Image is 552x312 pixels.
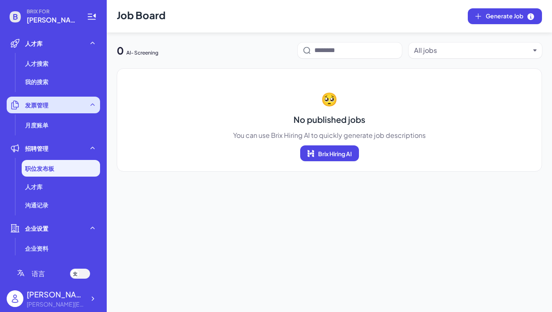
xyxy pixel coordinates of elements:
span: Brix Hiring AI [318,150,352,157]
div: carol@joinbrix.com [27,300,85,309]
span: 发票管理 [25,101,48,109]
span: carol@joinbrix.com [27,15,77,25]
span: 人才库 [25,182,43,191]
button: Brix Hiring AI [300,145,359,161]
span: 月度账单 [25,121,48,129]
span: 企业资料 [25,244,48,252]
span: AI- Screening [126,50,158,56]
span: You can use Brix Hiring AI to quickly generate job descriptions [233,130,426,140]
span: 我的搜索 [25,77,48,86]
span: 职位发布板 [25,164,54,172]
span: 🥺 [321,89,338,109]
span: 人才搜索 [25,59,48,67]
span: 语言 [32,269,45,279]
span: No published jobs [294,114,365,125]
button: Generate Job [468,8,542,24]
div: Shuwei Yang [27,289,85,300]
img: user_logo.png [7,290,23,307]
button: All jobs [414,45,530,55]
span: 人才库 [25,39,43,47]
span: 企业设置 [25,224,48,232]
span: 沟通记录 [25,201,48,209]
span: 招聘管理 [25,144,48,152]
span: Generate Job [486,12,535,21]
div: All jobs [414,45,437,55]
span: BRIX FOR [27,8,77,15]
span: 0 [117,44,124,57]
